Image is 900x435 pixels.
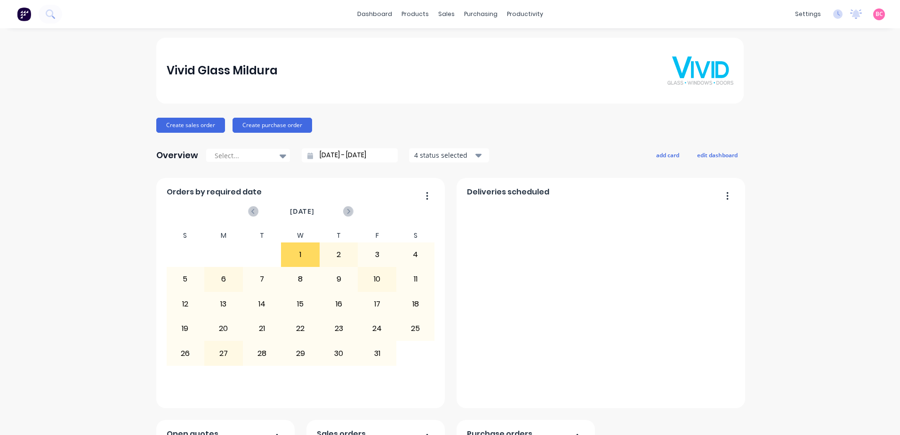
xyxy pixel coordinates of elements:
div: 4 [397,243,434,266]
button: add card [650,149,685,161]
div: 7 [243,267,281,291]
div: 27 [205,341,242,365]
button: Create sales order [156,118,225,133]
button: 4 status selected [409,148,489,162]
div: W [281,229,320,242]
div: 21 [243,317,281,340]
div: sales [434,7,459,21]
span: BC [876,10,883,18]
div: 4 status selected [414,150,474,160]
a: dashboard [353,7,397,21]
img: Vivid Glass Mildura [667,56,733,85]
div: 17 [358,292,396,316]
div: 14 [243,292,281,316]
div: 20 [205,317,242,340]
div: Overview [156,146,198,165]
div: 31 [358,341,396,365]
div: 9 [320,267,358,291]
div: 2 [320,243,358,266]
div: 25 [397,317,434,340]
div: 11 [397,267,434,291]
button: Create purchase order [233,118,312,133]
div: productivity [502,7,548,21]
div: 16 [320,292,358,316]
button: edit dashboard [691,149,744,161]
div: 12 [167,292,204,316]
div: 3 [358,243,396,266]
div: 6 [205,267,242,291]
div: 23 [320,317,358,340]
div: 18 [397,292,434,316]
div: 29 [281,341,319,365]
div: Vivid Glass Mildura [167,61,278,80]
div: M [204,229,243,242]
span: Deliveries scheduled [467,186,549,198]
div: purchasing [459,7,502,21]
div: 19 [167,317,204,340]
div: 8 [281,267,319,291]
div: 5 [167,267,204,291]
div: S [166,229,205,242]
img: Factory [17,7,31,21]
span: [DATE] [290,206,314,217]
div: S [396,229,435,242]
div: 26 [167,341,204,365]
div: products [397,7,434,21]
div: 24 [358,317,396,340]
div: 28 [243,341,281,365]
span: Orders by required date [167,186,262,198]
div: 13 [205,292,242,316]
div: T [243,229,281,242]
div: settings [790,7,826,21]
div: 10 [358,267,396,291]
div: 22 [281,317,319,340]
div: 1 [281,243,319,266]
div: 15 [281,292,319,316]
div: T [320,229,358,242]
div: F [358,229,396,242]
div: 30 [320,341,358,365]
